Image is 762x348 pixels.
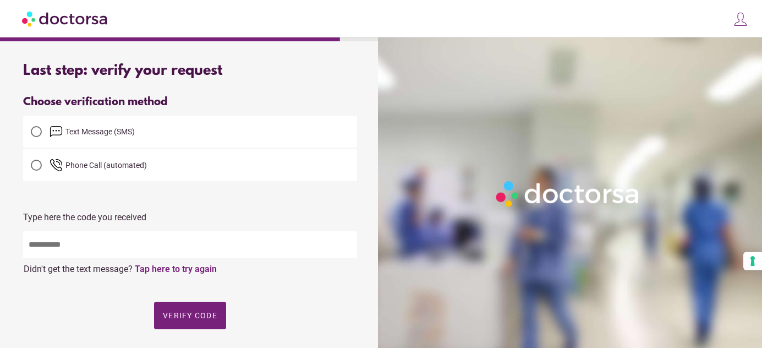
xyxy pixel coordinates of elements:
span: Phone Call (automated) [65,161,147,170]
p: Type here the code you received [23,212,357,222]
div: Last step: verify your request [23,63,357,79]
img: icons8-customer-100.png [733,12,748,27]
span: Didn't get the text message? [24,264,133,274]
button: Verify code [154,302,226,329]
img: Logo-Doctorsa-trans-White-partial-flat.png [492,177,644,211]
button: Your consent preferences for tracking technologies [743,252,762,270]
span: Verify code [163,311,217,320]
img: phone [50,159,63,172]
span: Text Message (SMS) [65,127,135,136]
a: Tap here to try again [135,264,217,274]
img: email [50,125,63,138]
img: Doctorsa.com [22,6,109,31]
div: Choose verification method [23,96,357,108]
